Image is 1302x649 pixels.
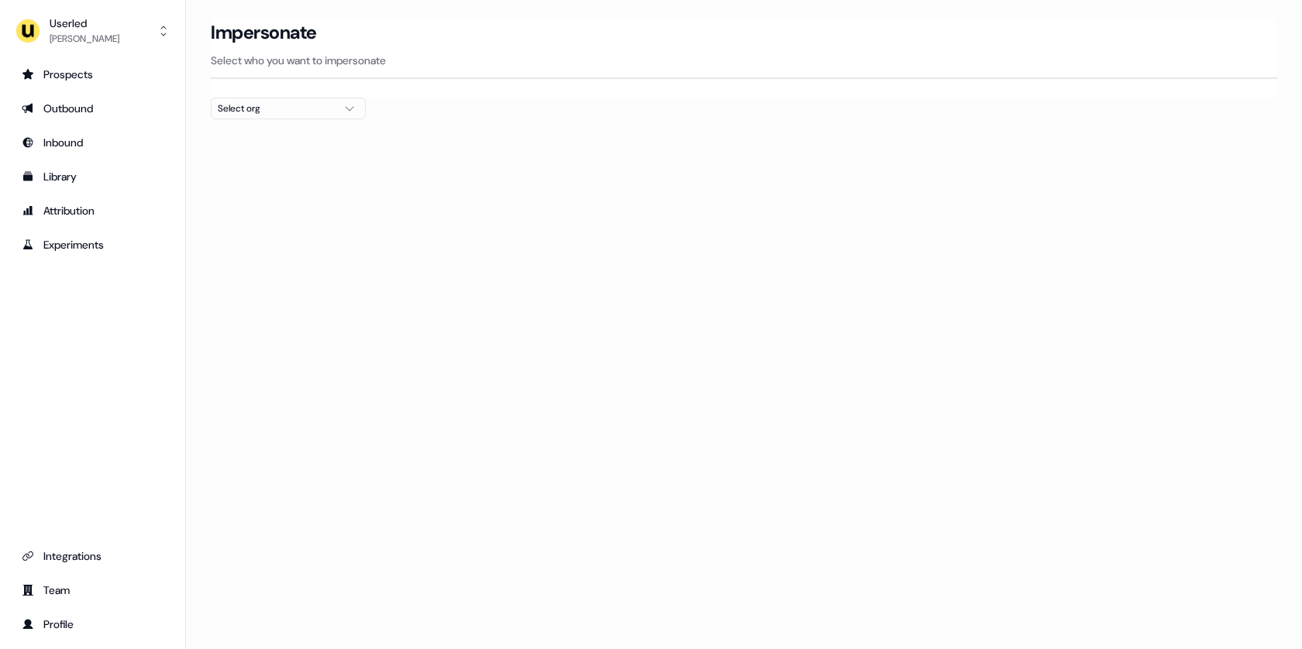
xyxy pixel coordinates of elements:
div: Team [22,582,164,598]
a: Go to Inbound [12,130,173,155]
div: Attribution [22,203,164,218]
a: Go to prospects [12,62,173,87]
div: [PERSON_NAME] [50,31,119,46]
a: Go to outbound experience [12,96,173,121]
a: Go to experiments [12,232,173,257]
button: Select org [211,98,366,119]
div: Prospects [22,67,164,82]
div: Integrations [22,548,164,564]
a: Go to templates [12,164,173,189]
div: Outbound [22,101,164,116]
a: Go to integrations [12,544,173,568]
div: Library [22,169,164,184]
div: Inbound [22,135,164,150]
h3: Impersonate [211,21,317,44]
a: Go to team [12,578,173,603]
a: Go to attribution [12,198,173,223]
a: Go to profile [12,612,173,637]
div: Experiments [22,237,164,252]
div: Userled [50,15,119,31]
div: Profile [22,616,164,632]
p: Select who you want to impersonate [211,53,1277,68]
div: Select org [218,101,334,116]
button: Userled[PERSON_NAME] [12,12,173,50]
